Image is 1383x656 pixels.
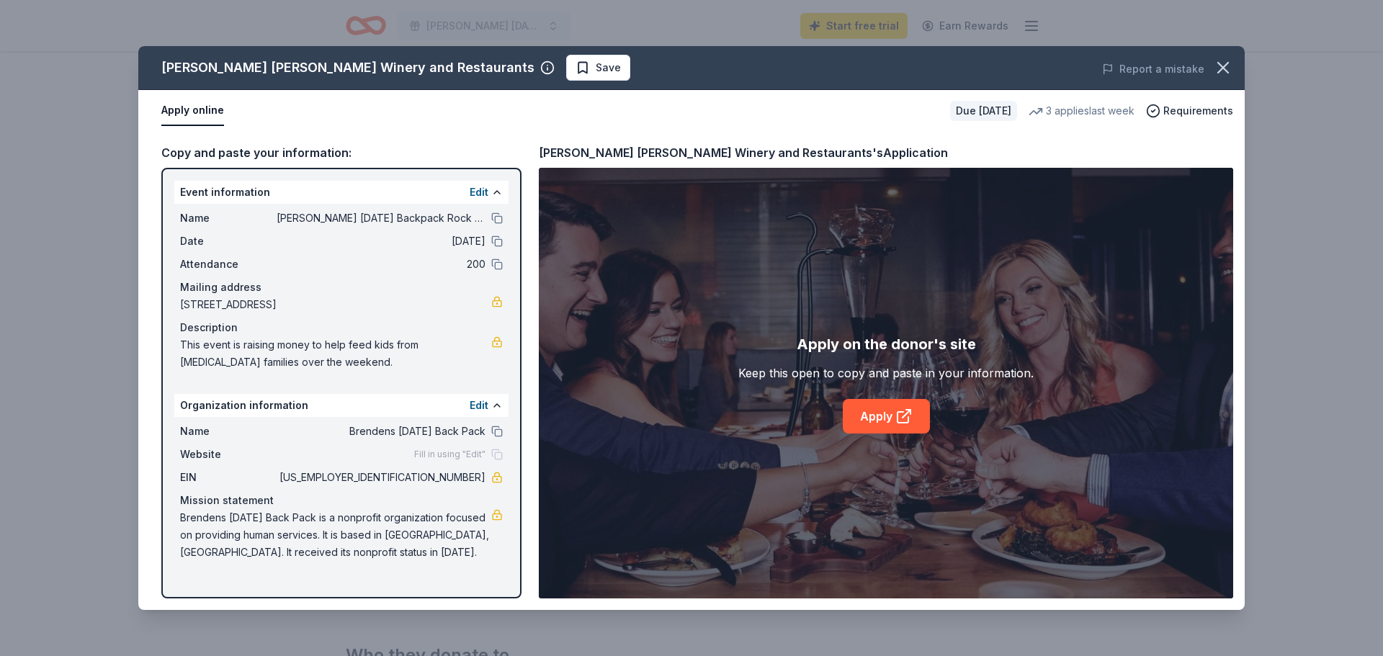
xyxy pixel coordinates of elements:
[277,256,485,273] span: 200
[277,210,485,227] span: [PERSON_NAME] [DATE] Backpack Rock and Roll Bingo
[950,101,1017,121] div: Due [DATE]
[566,55,630,81] button: Save
[277,469,485,486] span: [US_EMPLOYER_IDENTIFICATION_NUMBER]
[414,449,485,460] span: Fill in using "Edit"
[180,492,503,509] div: Mission statement
[797,333,976,356] div: Apply on the donor's site
[596,59,621,76] span: Save
[277,423,485,440] span: Brendens [DATE] Back Pack
[1029,102,1134,120] div: 3 applies last week
[161,56,534,79] div: [PERSON_NAME] [PERSON_NAME] Winery and Restaurants
[843,399,930,433] a: Apply
[180,296,491,313] span: [STREET_ADDRESS]
[539,143,948,162] div: [PERSON_NAME] [PERSON_NAME] Winery and Restaurants's Application
[174,394,509,417] div: Organization information
[180,279,503,296] div: Mailing address
[180,446,277,463] span: Website
[1163,102,1233,120] span: Requirements
[738,364,1034,382] div: Keep this open to copy and paste in your information.
[180,256,277,273] span: Attendance
[1146,102,1233,120] button: Requirements
[161,143,522,162] div: Copy and paste your information:
[180,469,277,486] span: EIN
[180,319,503,336] div: Description
[161,96,224,126] button: Apply online
[180,509,491,561] span: Brendens [DATE] Back Pack is a nonprofit organization focused on providing human services. It is ...
[1102,60,1204,78] button: Report a mistake
[180,210,277,227] span: Name
[470,397,488,414] button: Edit
[470,184,488,201] button: Edit
[180,233,277,250] span: Date
[180,423,277,440] span: Name
[277,233,485,250] span: [DATE]
[180,336,491,371] span: This event is raising money to help feed kids from [MEDICAL_DATA] families over the weekend.
[174,181,509,204] div: Event information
